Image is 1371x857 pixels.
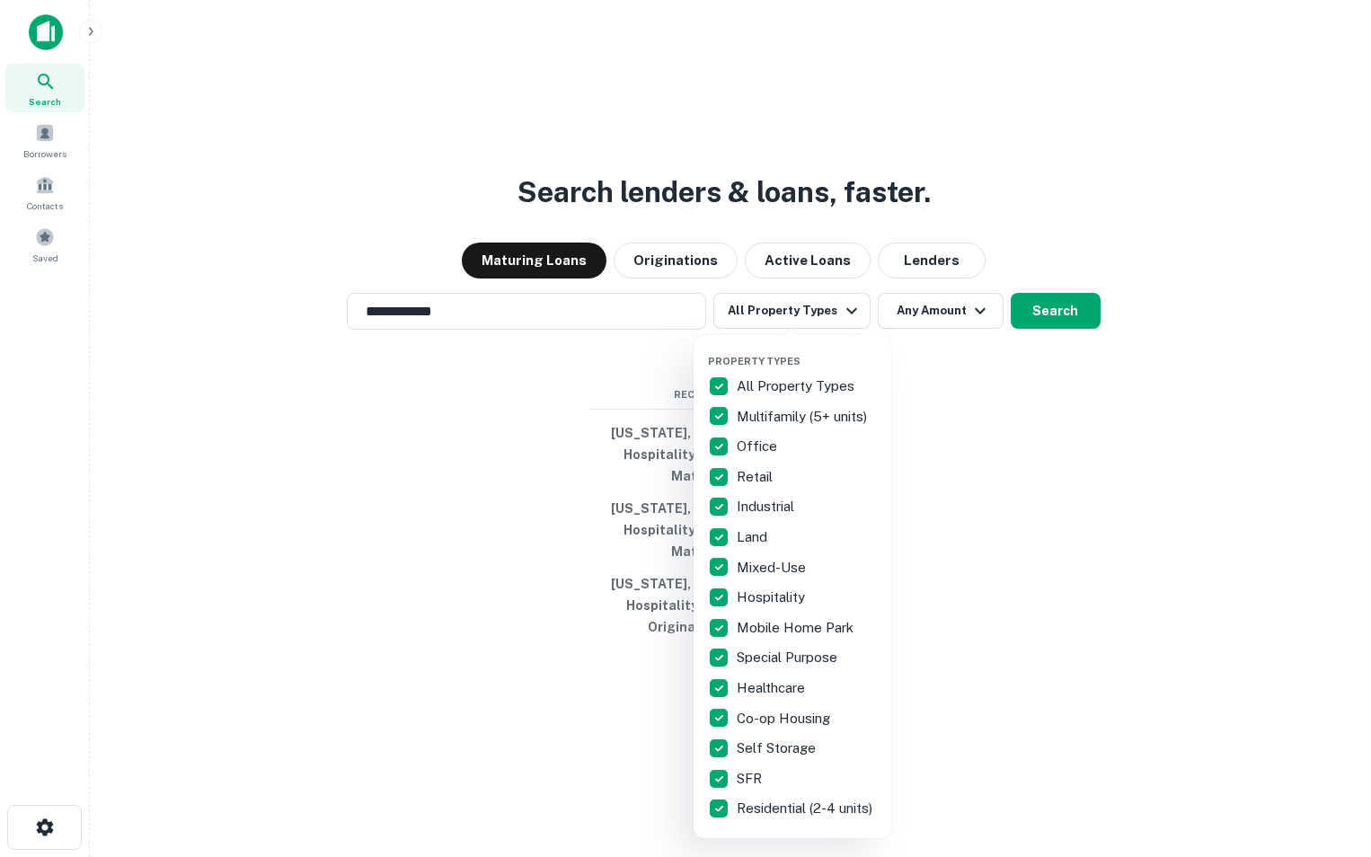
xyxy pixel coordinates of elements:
[737,436,781,457] p: Office
[737,466,776,488] p: Retail
[737,587,809,608] p: Hospitality
[708,356,800,367] span: Property Types
[737,708,834,729] p: Co-op Housing
[737,557,809,579] p: Mixed-Use
[737,496,798,517] p: Industrial
[737,768,765,790] p: SFR
[737,375,858,397] p: All Property Types
[737,617,857,639] p: Mobile Home Park
[1281,713,1371,800] iframe: Chat Widget
[737,677,809,699] p: Healthcare
[737,738,819,759] p: Self Storage
[737,406,871,428] p: Multifamily (5+ units)
[737,798,876,819] p: Residential (2-4 units)
[737,526,771,548] p: Land
[737,647,841,668] p: Special Purpose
